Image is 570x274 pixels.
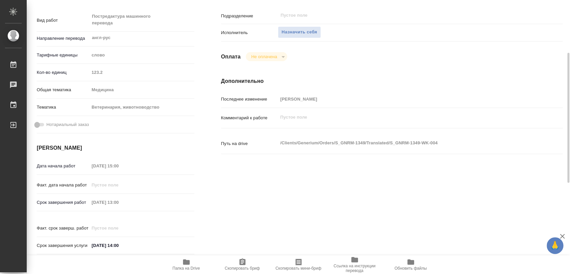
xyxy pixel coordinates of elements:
span: Обновить файлы [394,266,427,271]
h4: Дополнительно [221,77,563,85]
input: Пустое поле [278,94,534,104]
p: Исполнитель [221,29,278,36]
p: Срок завершения работ [37,199,89,206]
p: Срок завершения услуги [37,242,89,249]
span: Скопировать бриф [225,266,260,271]
p: Тарифные единицы [37,52,89,58]
input: Пустое поле [89,67,194,77]
input: Пустое поле [89,223,148,233]
button: Не оплачена [249,54,279,59]
input: Пустое поле [280,11,518,19]
p: Путь на drive [221,140,278,147]
span: Ссылка на инструкции перевода [331,264,379,273]
div: Ветеринария, животноводство [89,102,194,113]
p: Дата начала работ [37,163,89,169]
p: Вид работ [37,17,89,24]
p: Кол-во единиц [37,69,89,76]
p: Факт. дата начала работ [37,182,89,188]
div: Не оплачена [246,52,287,61]
button: Обновить файлы [383,255,439,274]
input: Пустое поле [89,180,148,190]
button: Скопировать бриф [214,255,270,274]
textarea: /Clients/Generium/Orders/S_GNRM-1349/Translated/S_GNRM-1349-WK-004 [278,137,534,149]
h4: [PERSON_NAME] [37,144,194,152]
button: Назначить себя [278,26,321,38]
span: 🙏 [549,239,561,253]
button: Папка на Drive [158,255,214,274]
p: Подразделение [221,13,278,19]
input: ✎ Введи что-нибудь [89,241,148,250]
p: Общая тематика [37,87,89,93]
input: Пустое поле [89,161,148,171]
p: Комментарий к работе [221,115,278,121]
button: 🙏 [547,237,563,254]
h4: Оплата [221,53,241,61]
span: Скопировать мини-бриф [275,266,321,271]
span: Нотариальный заказ [46,121,89,128]
p: Факт. срок заверш. работ [37,225,89,232]
div: Медицина [89,84,194,96]
p: Направление перевода [37,35,89,42]
button: Скопировать мини-бриф [270,255,327,274]
div: слово [89,49,194,61]
p: Последнее изменение [221,96,278,103]
span: Назначить себя [281,28,317,36]
p: Тематика [37,104,89,111]
input: Пустое поле [89,197,148,207]
span: Папка на Drive [173,266,200,271]
button: Ссылка на инструкции перевода [327,255,383,274]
